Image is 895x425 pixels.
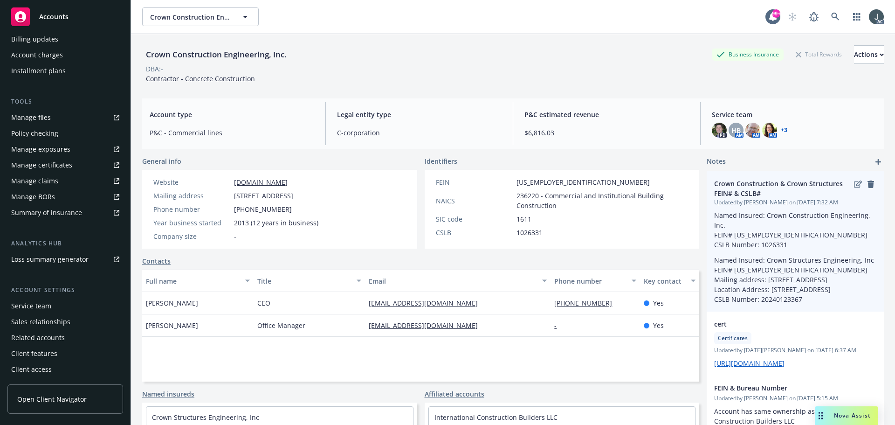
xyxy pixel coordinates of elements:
[150,110,314,119] span: Account type
[11,174,58,188] div: Manage claims
[150,12,231,22] span: Crown Construction Engineering, Inc.
[11,158,72,173] div: Manage certificates
[516,214,531,224] span: 1611
[554,276,626,286] div: Phone number
[7,362,123,377] a: Client access
[869,9,884,24] img: photo
[712,123,727,138] img: photo
[791,49,847,60] div: Total Rewards
[640,270,699,292] button: Key contact
[714,210,876,250] p: Named Insured: Crown Construction Engineering, Inc. FEIN# [US_EMPLOYER_IDENTIFICATION_NUMBER] CSL...
[7,158,123,173] a: Manage certificates
[714,198,876,207] span: Updated by [PERSON_NAME] on [DATE] 7:32 AM
[146,276,240,286] div: Full name
[873,156,884,167] a: add
[854,45,884,64] button: Actions
[142,256,171,266] a: Contacts
[436,228,513,237] div: CSLB
[554,321,564,330] a: -
[153,177,230,187] div: Website
[146,298,198,308] span: [PERSON_NAME]
[815,406,826,425] div: Drag to move
[254,270,365,292] button: Title
[11,126,58,141] div: Policy checking
[7,142,123,157] a: Manage exposures
[524,110,689,119] span: P&C estimated revenue
[146,64,163,74] div: DBA: -
[234,218,318,228] span: 2013 (12 years in business)
[11,330,65,345] div: Related accounts
[781,127,787,133] a: +3
[142,156,181,166] span: General info
[714,346,876,355] span: Updated by [DATE][PERSON_NAME] on [DATE] 6:37 AM
[516,177,650,187] span: [US_EMPLOYER_IDENTIFICATION_NUMBER]
[11,314,70,329] div: Sales relationships
[234,178,288,187] a: [DOMAIN_NAME]
[554,299,620,307] a: [PHONE_NUMBER]
[7,174,123,188] a: Manage claims
[11,189,55,204] div: Manage BORs
[718,334,748,342] span: Certificates
[365,270,551,292] button: Email
[257,320,305,330] span: Office Manager
[142,270,254,292] button: Full name
[436,196,513,206] div: NAICS
[153,191,230,201] div: Mailing address
[714,255,876,304] p: Named Insured: Crown Structures Engineering, Inc FEIN# [US_EMPLOYER_IDENTIFICATION_NUMBER] Mailin...
[436,177,513,187] div: FEIN
[337,110,502,119] span: Legal entity type
[369,299,485,307] a: [EMAIL_ADDRESS][DOMAIN_NAME]
[712,110,876,119] span: Service team
[11,252,89,267] div: Loss summary generator
[852,179,863,190] a: edit
[834,411,871,419] span: Nova Assist
[11,142,70,157] div: Manage exposures
[11,110,51,125] div: Manage files
[7,32,123,47] a: Billing updates
[234,191,293,201] span: [STREET_ADDRESS]
[815,406,878,425] button: Nova Assist
[7,97,123,106] div: Tools
[7,252,123,267] a: Loss summary generator
[369,276,537,286] div: Email
[142,49,290,61] div: Crown Construction Engineering, Inc.
[142,7,259,26] button: Crown Construction Engineering, Inc.
[762,123,777,138] img: photo
[146,320,198,330] span: [PERSON_NAME]
[714,394,876,403] span: Updated by [PERSON_NAME] on [DATE] 5:15 AM
[7,239,123,248] div: Analytics hub
[39,13,69,21] span: Accounts
[234,204,292,214] span: [PHONE_NUMBER]
[826,7,845,26] a: Search
[707,312,884,376] div: certCertificatesUpdatedby [DATE][PERSON_NAME] on [DATE] 6:37 AM[URL][DOMAIN_NAME]
[369,321,485,330] a: [EMAIL_ADDRESS][DOMAIN_NAME]
[11,299,51,314] div: Service team
[425,389,484,399] a: Affiliated accounts
[7,205,123,220] a: Summary of insurance
[7,346,123,361] a: Client features
[7,299,123,314] a: Service team
[7,4,123,30] a: Accounts
[152,413,259,422] a: Crown Structures Engineering, Inc
[153,204,230,214] div: Phone number
[653,320,664,330] span: Yes
[7,330,123,345] a: Related accounts
[11,205,82,220] div: Summary of insurance
[11,32,58,47] div: Billing updates
[524,128,689,138] span: $6,816.03
[745,123,760,138] img: photo
[714,179,852,198] span: Crown Construction & Crown Structures FEIN# & CSLB#
[337,128,502,138] span: C-corporation
[234,231,236,241] span: -
[653,298,664,308] span: Yes
[7,286,123,295] div: Account settings
[434,413,558,422] a: International Construction Builders LLC
[783,7,802,26] a: Start snowing
[257,298,270,308] span: CEO
[714,359,785,368] a: [URL][DOMAIN_NAME]
[7,48,123,63] a: Account charges
[516,191,688,210] span: 236220 - Commercial and Institutional Building Construction
[516,228,543,237] span: 1026331
[772,9,780,18] div: 99+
